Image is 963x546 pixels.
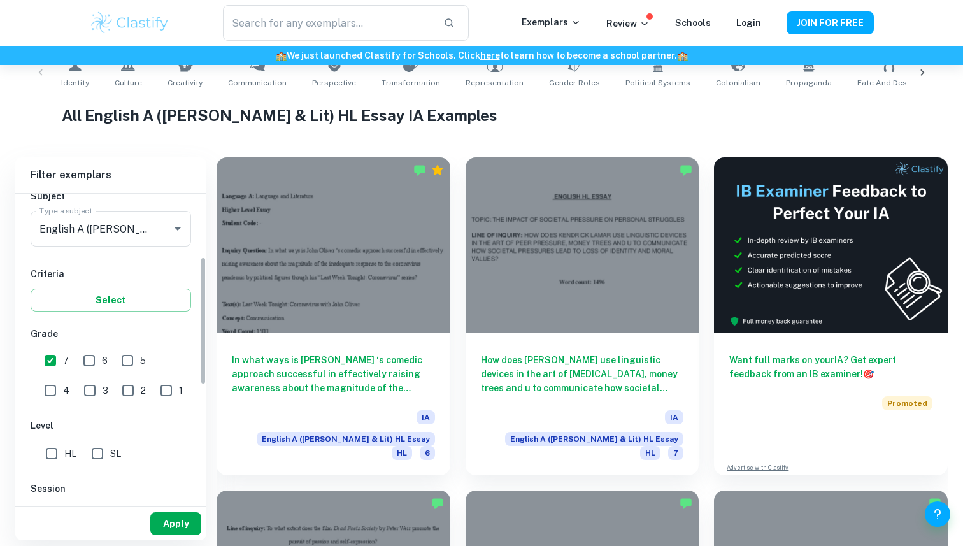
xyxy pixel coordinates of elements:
[640,446,660,460] span: HL
[257,432,435,446] span: English A ([PERSON_NAME] & Lit) HL Essay
[228,77,287,89] span: Communication
[505,432,683,446] span: English A ([PERSON_NAME] & Lit) HL Essay
[668,446,683,460] span: 7
[431,164,444,176] div: Premium
[736,18,761,28] a: Login
[3,48,960,62] h6: We just launched Clastify for Schools. Click to learn how to become a school partner.
[522,15,581,29] p: Exemplars
[882,396,932,410] span: Promoted
[15,157,206,193] h6: Filter exemplars
[150,512,201,535] button: Apply
[431,497,444,510] img: Marked
[786,77,832,89] span: Propaganda
[549,77,600,89] span: Gender Roles
[179,384,183,398] span: 1
[217,157,450,475] a: In what ways is [PERSON_NAME] ‘s comedic approach successful in effectively raising awareness abo...
[392,446,412,460] span: HL
[481,353,684,395] h6: How does [PERSON_NAME] use linguistic devices in the art of [MEDICAL_DATA], money trees and u to ...
[680,164,692,176] img: Marked
[169,220,187,238] button: Open
[140,354,146,368] span: 5
[31,419,191,433] h6: Level
[31,289,191,312] button: Select
[31,189,191,203] h6: Subject
[729,353,932,381] h6: Want full marks on your IA ? Get expert feedback from an IB examiner!
[110,447,121,461] span: SL
[675,18,711,28] a: Schools
[606,17,650,31] p: Review
[863,369,874,379] span: 🎯
[31,327,191,341] h6: Grade
[714,157,948,333] img: Thumbnail
[857,77,920,89] span: Fate and Destiny
[276,50,287,61] span: 🏫
[64,447,76,461] span: HL
[168,77,203,89] span: Creativity
[714,157,948,475] a: Want full marks on yourIA? Get expert feedback from an IB examiner!PromotedAdvertise with Clastify
[115,77,142,89] span: Culture
[480,50,500,61] a: here
[63,384,69,398] span: 4
[382,77,440,89] span: Transformation
[31,267,191,281] h6: Criteria
[63,354,69,368] span: 7
[466,157,699,475] a: How does [PERSON_NAME] use linguistic devices in the art of [MEDICAL_DATA], money trees and u to ...
[420,446,435,460] span: 6
[677,50,688,61] span: 🏫
[727,463,788,472] a: Advertise with Clastify
[223,5,433,41] input: Search for any exemplars...
[413,164,426,176] img: Marked
[929,497,941,510] img: Marked
[141,384,146,398] span: 2
[466,77,524,89] span: Representation
[417,410,435,424] span: IA
[89,10,170,36] img: Clastify logo
[102,354,108,368] span: 6
[61,77,89,89] span: Identity
[232,353,435,395] h6: In what ways is [PERSON_NAME] ‘s comedic approach successful in effectively raising awareness abo...
[31,482,191,496] h6: Session
[39,205,92,216] label: Type a subject
[312,77,356,89] span: Perspective
[62,104,901,127] h1: All English A ([PERSON_NAME] & Lit) HL Essay IA Examples
[787,11,874,34] button: JOIN FOR FREE
[665,410,683,424] span: IA
[716,77,760,89] span: Colonialism
[625,77,690,89] span: Political Systems
[925,501,950,527] button: Help and Feedback
[103,384,108,398] span: 3
[680,497,692,510] img: Marked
